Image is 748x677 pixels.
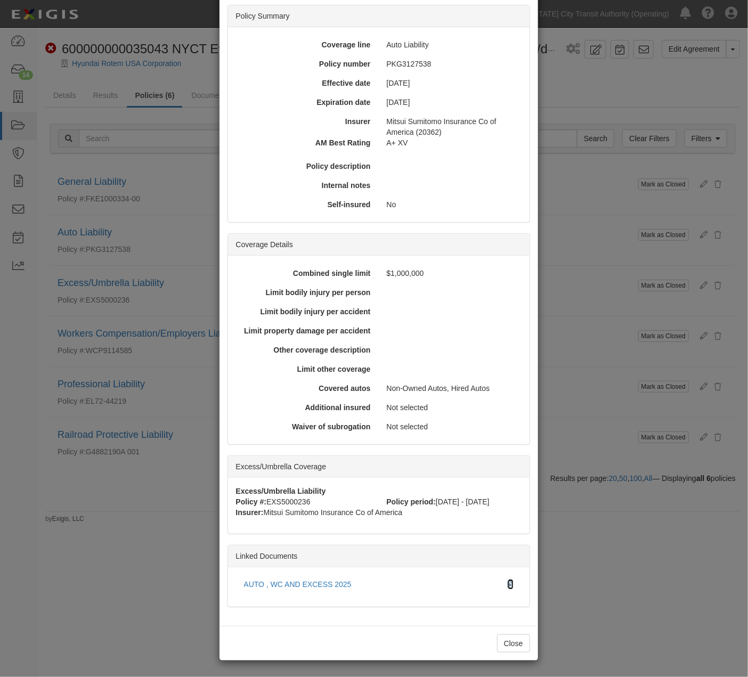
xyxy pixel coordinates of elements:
div: PKG3127538 [379,59,525,69]
div: AM Best Rating [229,137,379,148]
div: No [379,199,525,210]
div: Limit property damage per accident [232,325,379,336]
div: Policy description [232,161,379,172]
div: Waiver of subrogation [232,421,379,432]
div: Mitsui Sumitomo Insurance Co of America (20362) [379,116,525,137]
div: Effective date [232,78,379,88]
div: Limit other coverage [232,364,379,374]
div: Additional insured [232,402,379,413]
div: EXS5000236 [228,496,379,507]
div: Limit bodily injury per accident [232,306,379,317]
button: Close [497,634,530,652]
div: Coverage Details [228,234,530,256]
div: Non-Owned Autos, Hired Autos [379,383,525,394]
div: Mitsui Sumitomo Insurance Co of America [228,507,530,518]
div: Coverage line [232,39,379,50]
div: Not selected [379,402,525,413]
div: Insurer [232,116,379,127]
div: Excess/Umbrella Coverage [228,456,530,478]
strong: Excess/Umbrella Liability [236,487,326,495]
div: [DATE] [379,78,525,88]
div: Limit bodily injury per person [232,287,379,298]
div: $1,000,000 [379,268,525,279]
strong: Policy period: [387,497,436,506]
div: [DATE] [379,97,525,108]
div: Internal notes [232,180,379,191]
div: Covered autos [232,383,379,394]
div: AUTO , WC AND EXCESS 2025 [244,579,500,590]
div: [DATE] - [DATE] [379,496,530,507]
div: Policy number [232,59,379,69]
div: Auto Liability [379,39,525,50]
div: Linked Documents [228,545,530,567]
div: Other coverage description [232,345,379,355]
div: Combined single limit [232,268,379,279]
strong: Insurer: [236,508,264,517]
div: Expiration date [232,97,379,108]
strong: Policy #: [236,497,267,506]
div: Not selected [379,421,525,432]
div: Self-insured [232,199,379,210]
div: A+ XV [379,137,529,148]
a: AUTO , WC AND EXCESS 2025 [244,580,352,589]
